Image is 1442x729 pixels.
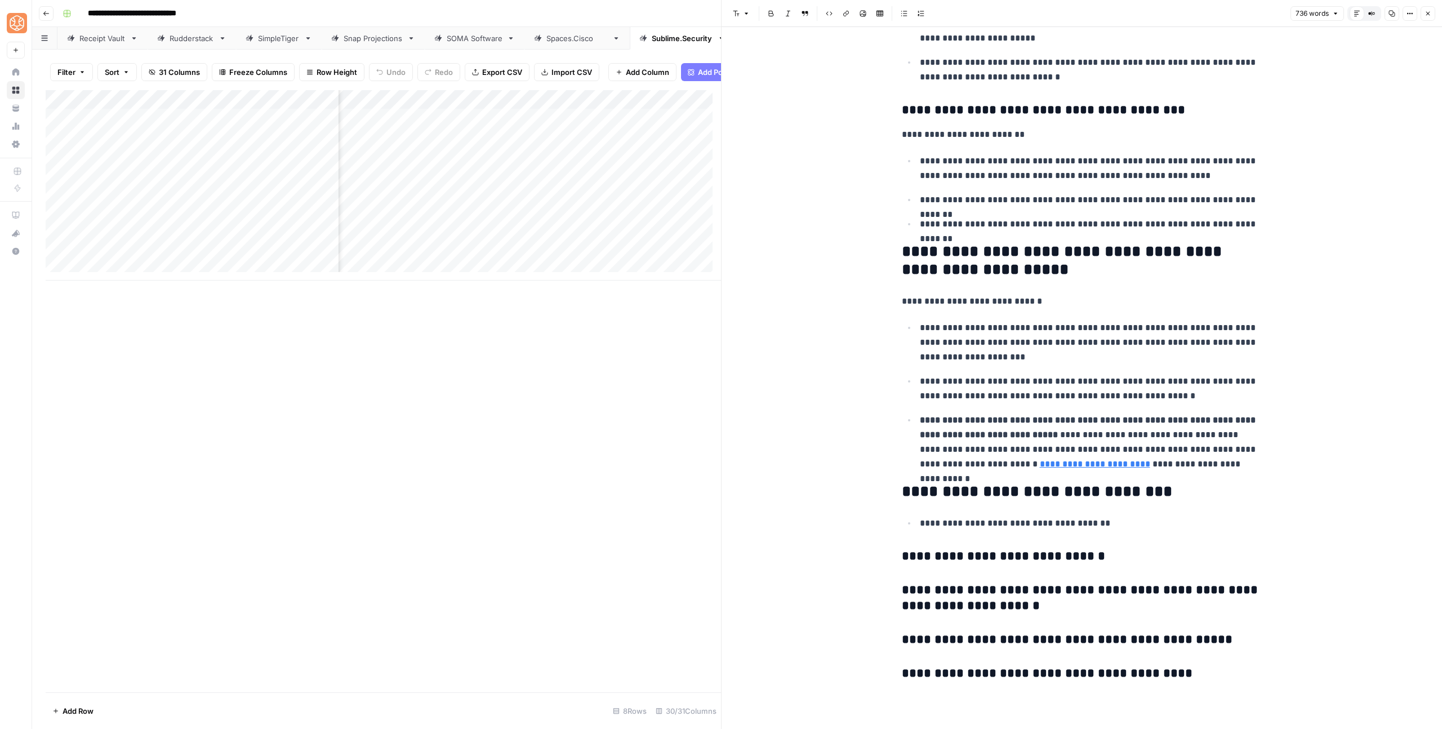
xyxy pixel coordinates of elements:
[1290,6,1344,21] button: 736 words
[97,63,137,81] button: Sort
[229,66,287,78] span: Freeze Columns
[524,27,630,50] a: [DOMAIN_NAME]
[7,9,25,37] button: Workspace: SimpleTiger
[681,63,766,81] button: Add Power Agent
[79,33,126,44] div: Receipt Vault
[322,27,425,50] a: Snap Projections
[482,66,522,78] span: Export CSV
[57,66,75,78] span: Filter
[546,33,608,44] div: [DOMAIN_NAME]
[57,27,148,50] a: Receipt Vault
[212,63,295,81] button: Freeze Columns
[148,27,236,50] a: Rudderstack
[417,63,460,81] button: Redo
[425,27,524,50] a: SOMA Software
[299,63,364,81] button: Row Height
[236,27,322,50] a: SimpleTiger
[447,33,502,44] div: SOMA Software
[608,63,677,81] button: Add Column
[1296,8,1329,19] span: 736 words
[7,117,25,135] a: Usage
[7,63,25,81] a: Home
[105,66,119,78] span: Sort
[698,66,759,78] span: Add Power Agent
[141,63,207,81] button: 31 Columns
[7,224,25,242] button: What's new?
[7,13,27,33] img: SimpleTiger Logo
[50,63,93,81] button: Filter
[258,33,300,44] div: SimpleTiger
[551,66,592,78] span: Import CSV
[7,225,24,242] div: What's new?
[159,66,200,78] span: 31 Columns
[608,702,651,720] div: 8 Rows
[626,66,669,78] span: Add Column
[7,135,25,153] a: Settings
[7,206,25,224] a: AirOps Academy
[7,242,25,260] button: Help + Support
[317,66,357,78] span: Row Height
[7,81,25,99] a: Browse
[465,63,529,81] button: Export CSV
[651,702,721,720] div: 30/31 Columns
[652,33,713,44] div: [DOMAIN_NAME]
[369,63,413,81] button: Undo
[7,99,25,117] a: Your Data
[344,33,403,44] div: Snap Projections
[386,66,406,78] span: Undo
[534,63,599,81] button: Import CSV
[63,705,94,717] span: Add Row
[170,33,214,44] div: Rudderstack
[630,27,735,50] a: [DOMAIN_NAME]
[46,702,100,720] button: Add Row
[435,66,453,78] span: Redo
